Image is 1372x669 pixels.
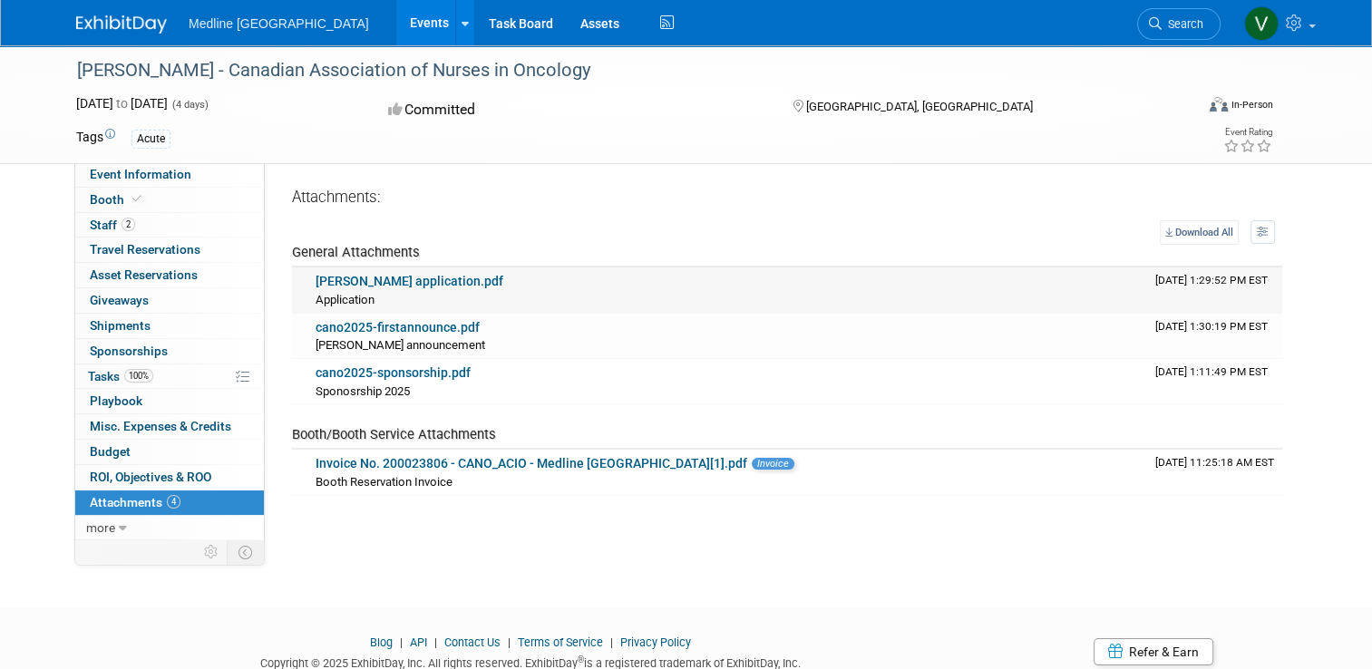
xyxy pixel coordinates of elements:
[410,635,427,649] a: API
[1094,638,1213,665] a: Refer & Earn
[316,456,747,470] a: Invoice No. 200023806 - CANO_ACIO - Medline [GEOGRAPHIC_DATA][1].pdf
[75,162,264,187] a: Event Information
[90,470,211,484] span: ROI, Objectives & ROO
[86,520,115,535] span: more
[90,267,198,282] span: Asset Reservations
[316,365,471,380] a: cano2025-sponsorship.pdf
[316,384,410,398] span: Sponosrship 2025
[1137,8,1221,40] a: Search
[75,213,264,238] a: Staff2
[75,263,264,287] a: Asset Reservations
[75,465,264,490] a: ROI, Objectives & ROO
[503,635,515,649] span: |
[578,654,584,664] sup: ®
[196,540,228,564] td: Personalize Event Tab Strip
[430,635,442,649] span: |
[370,635,393,649] a: Blog
[124,369,153,383] span: 100%
[292,187,1282,211] div: Attachments:
[316,320,480,334] a: cano2025-firstannounce.pdf
[122,218,135,231] span: 2
[292,244,420,260] span: General Attachments
[76,96,168,111] span: [DATE] [DATE]
[316,274,503,288] a: [PERSON_NAME] application.pdf
[75,238,264,262] a: Travel Reservations
[76,128,115,149] td: Tags
[1096,94,1273,121] div: Event Format
[75,188,264,212] a: Booth
[1223,128,1272,137] div: Event Rating
[806,100,1033,113] span: [GEOGRAPHIC_DATA], [GEOGRAPHIC_DATA]
[1155,320,1268,333] span: Upload Timestamp
[90,419,231,433] span: Misc. Expenses & Credits
[620,635,691,649] a: Privacy Policy
[1148,314,1282,359] td: Upload Timestamp
[1148,450,1282,495] td: Upload Timestamp
[606,635,618,649] span: |
[395,635,407,649] span: |
[131,130,170,149] div: Acute
[132,194,141,204] i: Booth reservation complete
[90,344,168,358] span: Sponsorships
[444,635,501,649] a: Contact Us
[316,475,452,489] span: Booth Reservation Invoice
[75,314,264,338] a: Shipments
[90,242,200,257] span: Travel Reservations
[518,635,603,649] a: Terms of Service
[1210,97,1228,111] img: Format-Inperson.png
[75,414,264,439] a: Misc. Expenses & Credits
[167,495,180,509] span: 4
[75,389,264,413] a: Playbook
[90,218,135,232] span: Staff
[1231,98,1273,111] div: In-Person
[75,364,264,389] a: Tasks100%
[170,99,209,111] span: (4 days)
[1162,17,1203,31] span: Search
[1155,365,1268,378] span: Upload Timestamp
[75,490,264,515] a: Attachments4
[752,458,794,470] span: Invoice
[292,426,496,442] span: Booth/Booth Service Attachments
[316,338,485,352] span: [PERSON_NAME] announcement
[316,293,375,306] span: Application
[71,54,1172,87] div: [PERSON_NAME] - Canadian Association of Nurses in Oncology
[113,96,131,111] span: to
[90,393,142,408] span: Playbook
[90,293,149,307] span: Giveaways
[1160,220,1239,245] a: Download All
[90,318,151,333] span: Shipments
[1148,359,1282,404] td: Upload Timestamp
[75,288,264,313] a: Giveaways
[1155,274,1268,286] span: Upload Timestamp
[1148,267,1282,313] td: Upload Timestamp
[228,540,265,564] td: Toggle Event Tabs
[75,516,264,540] a: more
[189,16,369,31] span: Medline [GEOGRAPHIC_DATA]
[76,15,167,34] img: ExhibitDay
[90,495,180,509] span: Attachments
[383,94,764,126] div: Committed
[1244,6,1279,41] img: Vahid Mohammadi
[90,167,191,181] span: Event Information
[90,444,131,459] span: Budget
[75,339,264,364] a: Sponsorships
[1155,456,1274,469] span: Upload Timestamp
[75,440,264,464] a: Budget
[90,192,145,207] span: Booth
[88,369,153,383] span: Tasks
